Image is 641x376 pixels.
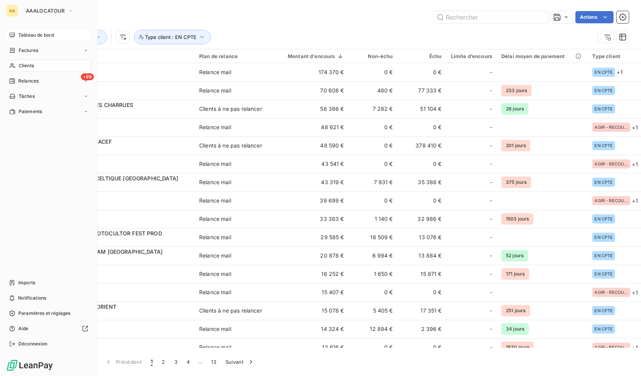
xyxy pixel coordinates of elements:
[398,136,446,155] td: 378 410 €
[490,160,492,168] span: -
[6,323,91,335] a: Aide
[501,323,529,335] span: 34 jours
[501,53,583,59] div: Délai moyen de paiement
[594,180,613,185] span: EN CPTE
[18,78,39,84] span: Relances
[199,288,231,296] div: Relance mail
[199,344,231,351] div: Relance mail
[490,142,492,149] span: -
[594,162,628,166] span: AGIR - RECOUVREMENT
[157,354,169,370] button: 2
[6,359,53,371] img: Logo LeanPay
[594,235,613,240] span: EN CPTE
[18,279,35,286] span: Imports
[199,87,231,94] div: Relance mail
[349,320,398,338] td: 12 894 €
[53,146,190,153] span: 0230802
[594,290,628,295] span: AGIR - RECOUVREMENT
[199,270,231,278] div: Relance mail
[199,252,231,259] div: Relance mail
[501,250,528,261] span: 52 jours
[501,140,530,151] span: 201 jours
[398,63,446,81] td: 0 €
[53,109,190,117] span: 1106019
[349,118,398,136] td: 0 €
[194,356,206,368] span: …
[349,246,398,265] td: 6 994 €
[349,63,398,81] td: 0 €
[199,215,231,223] div: Relance mail
[501,213,534,225] span: 1503 jours
[501,177,531,188] span: 375 jours
[53,292,190,300] span: 0240940
[349,191,398,210] td: 0 €
[398,338,446,357] td: 0 €
[575,11,614,23] button: Actions
[19,93,35,100] span: Tâches
[199,142,262,149] div: Clients à ne pas relancer
[182,354,194,370] button: 4
[170,354,182,370] button: 3
[349,265,398,283] td: 1 650 €
[594,198,628,203] span: AGIR - RECOUVREMENT
[199,233,231,241] div: Relance mail
[53,72,190,80] span: 0281208
[402,53,442,59] div: Échu
[19,108,42,115] span: Paiements
[274,155,349,173] td: 43 541 €
[594,125,628,130] span: AGIR - RECOUVREMENT
[53,256,190,263] span: 0240421
[398,118,446,136] td: 0 €
[279,53,344,59] div: Montant d'encours
[53,201,190,208] span: 200270413
[19,62,34,69] span: Clients
[18,325,29,332] span: Aide
[398,228,446,246] td: 13 076 €
[349,81,398,100] td: 480 €
[349,173,398,191] td: 7 931 €
[501,305,530,316] span: 251 jours
[100,354,146,370] button: Précédent
[501,268,529,280] span: 171 jours
[53,311,190,318] span: 0051626
[53,91,190,98] span: 0210504
[490,123,492,131] span: -
[594,253,613,258] span: EN CPTE
[53,127,190,135] span: 0230616
[398,81,446,100] td: 77 333 €
[53,175,178,182] span: FESTIVAL INTERCELTIQUE [GEOGRAPHIC_DATA]
[274,173,349,191] td: 43 319 €
[199,105,262,113] div: Clients à ne pas relancer
[146,354,157,370] button: 1
[53,329,190,337] span: 0270118
[433,11,548,23] input: Rechercher
[594,70,613,75] span: EN CPTE
[274,265,349,283] td: 16 252 €
[398,155,446,173] td: 0 €
[274,210,349,228] td: 33 383 €
[274,320,349,338] td: 14 324 €
[349,100,398,118] td: 7 282 €
[18,340,48,347] span: Déconnexion
[398,210,446,228] td: 32 986 €
[274,63,349,81] td: 174 370 €
[199,53,269,59] div: Plan de relance
[594,217,613,221] span: EN CPTE
[274,283,349,301] td: 15 407 €
[81,73,94,80] span: +99
[490,178,492,186] span: -
[53,347,190,355] span: 0271130
[632,123,638,131] span: + 1
[617,68,622,76] span: + 1
[221,354,259,370] button: Suivant
[490,252,492,259] span: -
[632,288,638,297] span: + 1
[18,295,46,301] span: Notifications
[274,246,349,265] td: 20 878 €
[592,53,638,59] div: Type client
[398,246,446,265] td: 13 884 €
[349,155,398,173] td: 0 €
[199,325,231,333] div: Relance mail
[398,191,446,210] td: 0 €
[18,32,54,39] span: Tableau de bord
